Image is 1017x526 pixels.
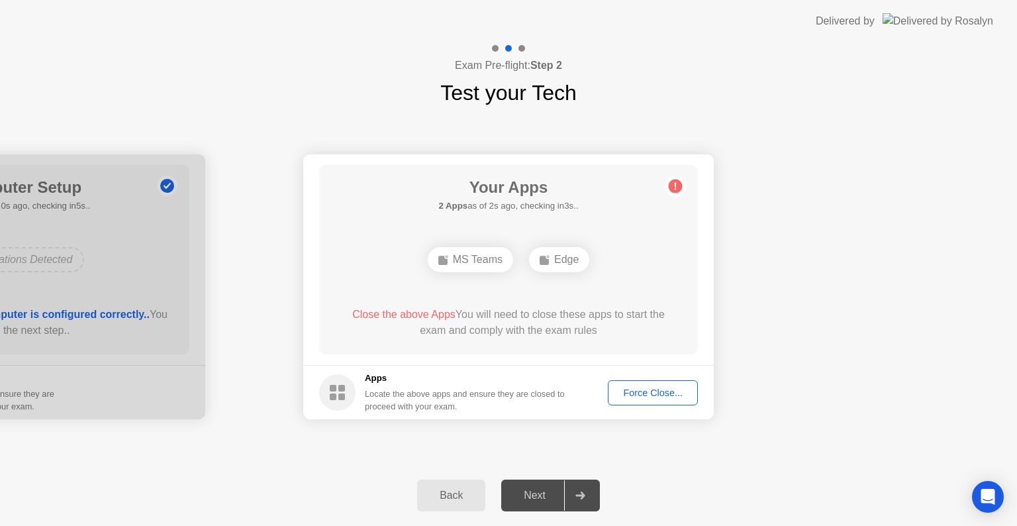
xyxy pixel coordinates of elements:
h1: Your Apps [438,176,578,199]
h5: Apps [365,372,565,385]
div: Edge [529,247,589,272]
button: Back [417,480,485,511]
b: Step 2 [530,60,562,71]
div: Locate the above apps and ensure they are closed to proceed with your exam. [365,388,565,413]
div: Open Intercom Messenger [972,481,1004,513]
div: Next [505,490,564,501]
div: You will need to close these apps to start the exam and comply with the exam rules [338,307,679,339]
div: Delivered by [816,13,875,29]
div: Back [421,490,481,501]
div: Force Close... [612,388,693,398]
h4: Exam Pre-flight: [455,58,562,74]
b: 2 Apps [438,201,467,211]
span: Close the above Apps [352,309,456,320]
h1: Test your Tech [440,77,577,109]
button: Force Close... [608,380,698,405]
div: MS Teams [428,247,513,272]
h5: as of 2s ago, checking in3s.. [438,199,578,213]
button: Next [501,480,600,511]
img: Delivered by Rosalyn [883,13,993,28]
